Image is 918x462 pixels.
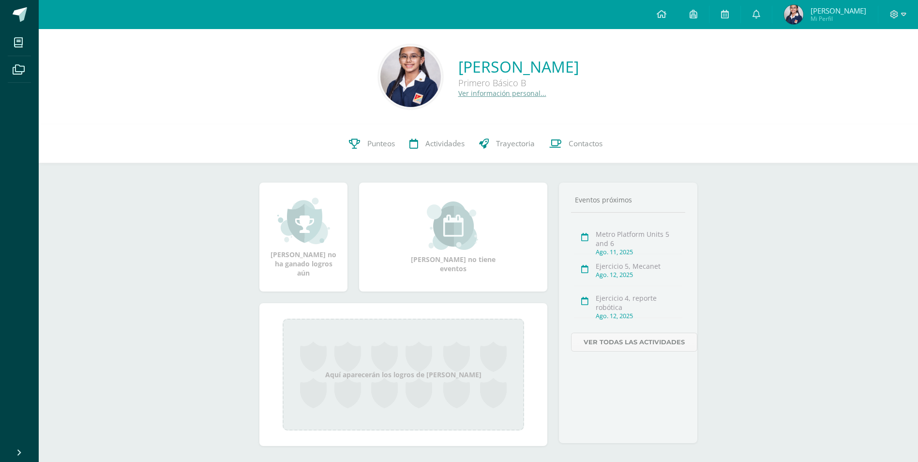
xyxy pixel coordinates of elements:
img: achievement_small.png [277,197,330,245]
span: [PERSON_NAME] [811,6,866,15]
a: Ver información personal... [458,89,546,98]
div: Metro Platform Units 5 and 6 [596,230,682,248]
div: Primero Básico B [458,77,579,89]
span: Punteos [367,139,395,149]
div: Aquí aparecerán los logros de [PERSON_NAME] [283,319,524,431]
div: Eventos próximos [571,195,685,204]
div: [PERSON_NAME] no ha ganado logros aún [269,197,338,277]
a: Actividades [402,124,472,163]
div: [PERSON_NAME] no tiene eventos [405,201,502,273]
a: [PERSON_NAME] [458,56,579,77]
span: Mi Perfil [811,15,866,23]
div: Ago. 12, 2025 [596,271,682,279]
a: Contactos [542,124,610,163]
img: 47a86799df5a7513b244ebbfb8bcd0cf.png [784,5,803,24]
img: event_small.png [427,201,480,250]
a: Trayectoria [472,124,542,163]
span: Contactos [569,139,602,149]
div: Ago. 12, 2025 [596,312,682,320]
div: Ejercicio 5, Mecanet [596,262,682,271]
a: Punteos [342,124,402,163]
a: Ver todas las actividades [571,333,697,352]
img: c2c0d7d5238499610fbd41bf571be2f2.png [380,46,441,107]
span: Trayectoria [496,139,535,149]
div: Ejercicio 4, reporte robótica [596,293,682,312]
div: Ago. 11, 2025 [596,248,682,256]
span: Actividades [425,139,465,149]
